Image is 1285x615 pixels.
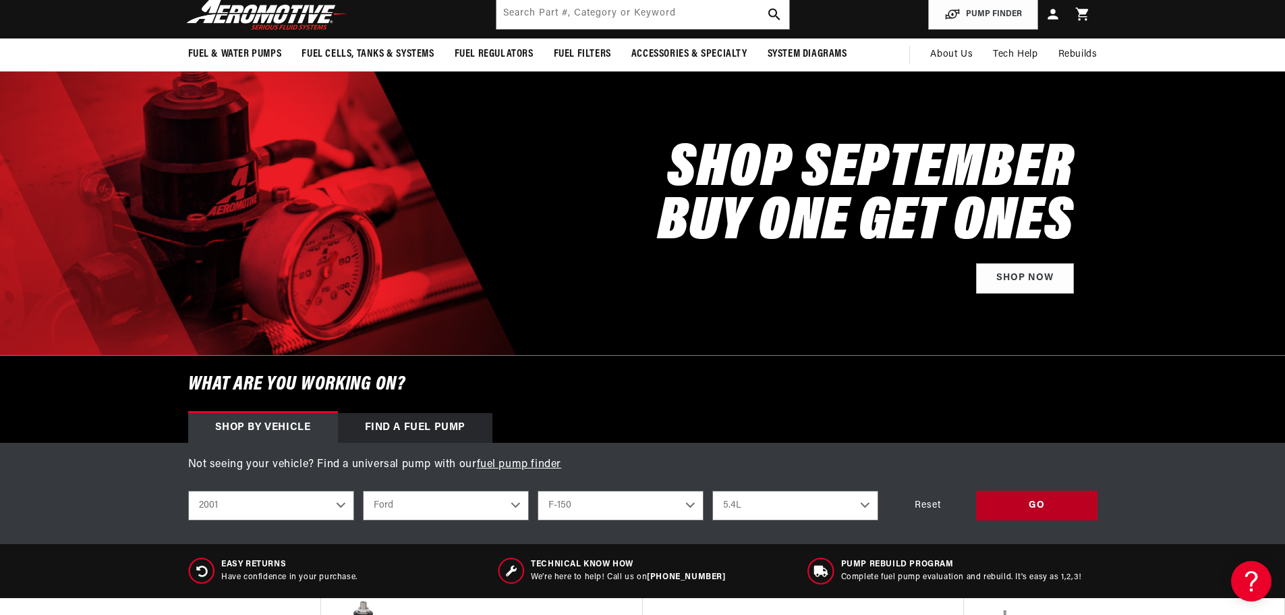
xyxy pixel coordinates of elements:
select: Make [363,491,529,520]
p: We’re here to help! Call us on [531,572,725,583]
summary: System Diagrams [758,38,857,70]
p: Complete fuel pump evaluation and rebuild. It's easy as 1,2,3! [841,572,1082,583]
summary: Rebuilds [1048,38,1108,71]
span: Technical Know How [531,559,725,570]
span: Tech Help [993,47,1037,62]
span: Accessories & Specialty [631,47,747,61]
summary: Fuel & Water Pumps [178,38,292,70]
p: Not seeing your vehicle? Find a universal pump with our [188,456,1097,474]
h6: What are you working on? [154,356,1131,413]
select: Model [538,491,704,520]
a: [PHONE_NUMBER] [647,573,725,581]
summary: Fuel Regulators [445,38,544,70]
select: Year [188,491,354,520]
span: Fuel Cells, Tanks & Systems [302,47,434,61]
span: Fuel Regulators [455,47,534,61]
summary: Fuel Filters [544,38,621,70]
summary: Tech Help [983,38,1048,71]
div: Shop by vehicle [188,413,338,443]
summary: Accessories & Specialty [621,38,758,70]
div: Reset [887,491,969,521]
a: fuel pump finder [477,459,562,470]
a: Shop Now [976,263,1074,294]
span: About Us [930,49,973,59]
span: Fuel Filters [554,47,611,61]
span: Easy Returns [221,559,358,570]
span: Fuel & Water Pumps [188,47,282,61]
h2: SHOP SEPTEMBER BUY ONE GET ONES [658,144,1074,250]
p: Have confidence in your purchase. [221,572,358,583]
span: Pump Rebuild program [841,559,1082,570]
div: GO [976,491,1097,521]
span: System Diagrams [768,47,847,61]
span: Rebuilds [1058,47,1097,62]
select: Engine [712,491,878,520]
div: Find a Fuel Pump [338,413,493,443]
a: About Us [920,38,983,71]
summary: Fuel Cells, Tanks & Systems [291,38,444,70]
